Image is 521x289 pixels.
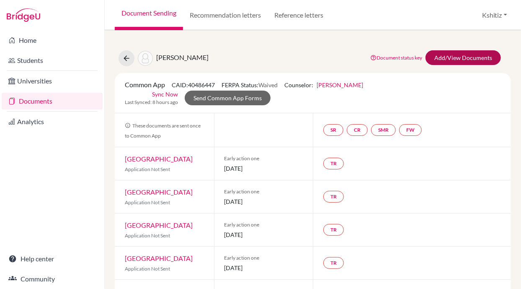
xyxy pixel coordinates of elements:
[125,155,193,163] a: [GEOGRAPHIC_DATA]
[284,81,363,89] span: Counselor:
[317,81,363,89] a: [PERSON_NAME]
[224,155,303,162] span: Early action one
[2,32,103,49] a: Home
[371,124,396,136] a: SMR
[258,81,278,89] span: Waived
[478,7,511,23] button: Kshitiz
[370,55,422,61] a: Document status key
[172,81,215,89] span: CAID: 40486447
[323,158,344,169] a: TR
[7,8,40,22] img: Bridge-U
[2,271,103,287] a: Community
[323,224,344,236] a: TR
[185,91,271,105] a: Send Common App Forms
[426,50,501,65] a: Add/View Documents
[125,221,193,229] a: [GEOGRAPHIC_DATA]
[224,164,303,173] span: [DATE]
[224,188,303,195] span: Early action one
[323,124,343,136] a: SR
[347,124,368,136] a: CR
[224,263,303,272] span: [DATE]
[222,81,278,89] span: FERPA Status:
[2,113,103,130] a: Analytics
[224,197,303,206] span: [DATE]
[156,53,209,61] span: [PERSON_NAME]
[224,221,303,229] span: Early action one
[125,266,170,272] span: Application Not Sent
[2,250,103,267] a: Help center
[152,90,178,99] a: Sync Now
[125,166,170,172] span: Application Not Sent
[125,199,170,206] span: Application Not Sent
[224,230,303,239] span: [DATE]
[125,99,178,106] span: Last Synced: 8 hours ago
[125,232,170,239] span: Application Not Sent
[125,254,193,262] a: [GEOGRAPHIC_DATA]
[2,73,103,89] a: Universities
[125,188,193,196] a: [GEOGRAPHIC_DATA]
[224,254,303,262] span: Early action one
[323,191,344,203] a: TR
[2,52,103,69] a: Students
[399,124,422,136] a: FW
[323,257,344,269] a: TR
[2,93,103,109] a: Documents
[125,122,201,139] span: These documents are sent once to Common App
[125,81,165,89] span: Common App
